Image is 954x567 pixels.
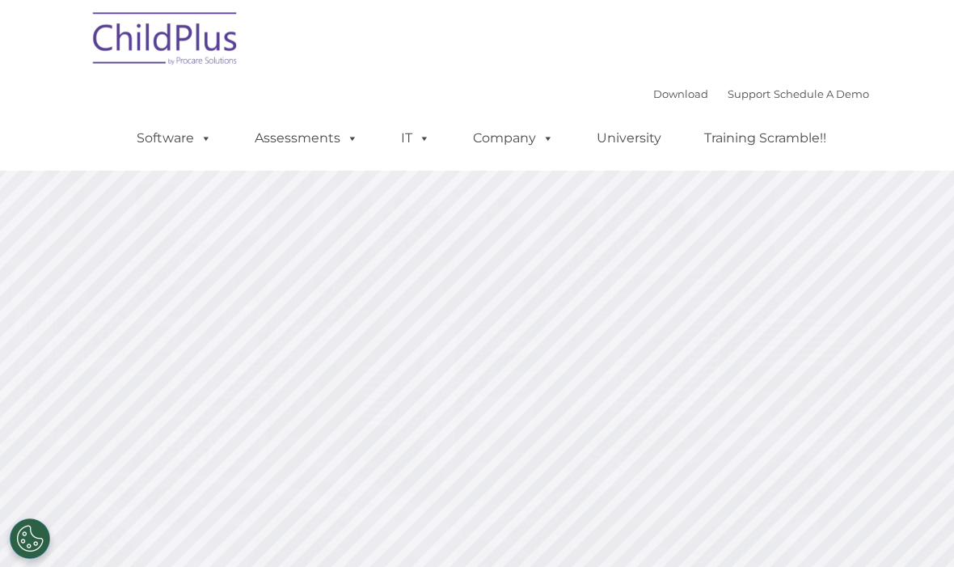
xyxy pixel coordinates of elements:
[653,87,869,100] font: |
[653,87,708,100] a: Download
[238,122,374,154] a: Assessments
[728,87,770,100] a: Support
[10,518,50,559] button: Cookies Settings
[457,122,570,154] a: Company
[580,122,678,154] a: University
[774,87,869,100] a: Schedule A Demo
[85,1,247,82] img: ChildPlus by Procare Solutions
[688,122,842,154] a: Training Scramble!!
[120,122,228,154] a: Software
[385,122,446,154] a: IT
[648,260,813,303] a: Learn More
